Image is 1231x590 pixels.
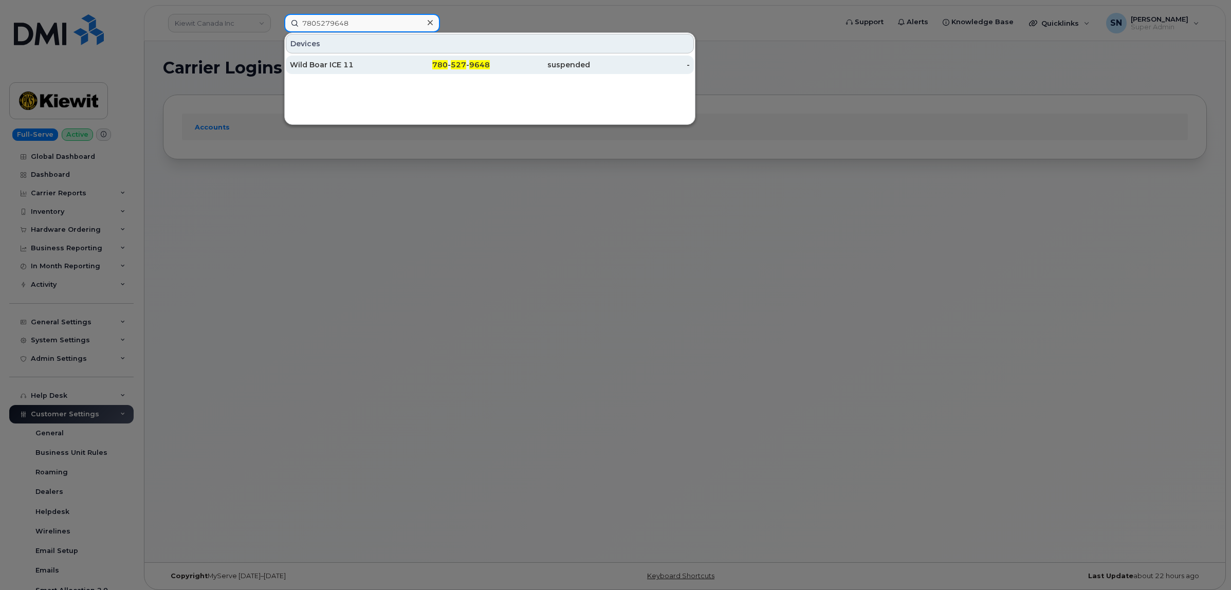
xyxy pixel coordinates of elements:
div: - [590,60,690,70]
div: suspended [490,60,590,70]
div: Devices [286,34,694,53]
div: Wild Boar ICE 11 [290,60,390,70]
span: 780 [432,60,448,69]
a: Wild Boar ICE 11780-527-9648suspended- [286,56,694,74]
div: - - [390,60,490,70]
iframe: Messenger Launcher [1186,545,1223,582]
span: 9648 [469,60,490,69]
span: 527 [451,60,466,69]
